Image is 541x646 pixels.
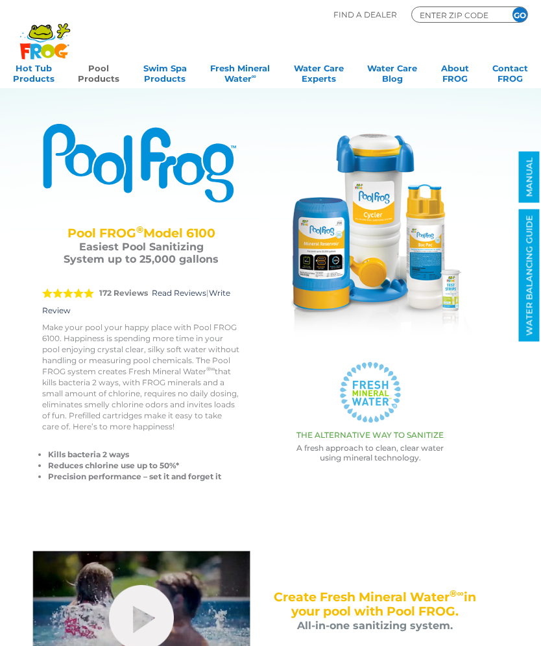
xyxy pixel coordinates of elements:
a: Fresh MineralWater∞ [210,59,270,85]
sup: ®∞ [206,365,215,372]
a: Hot TubProducts [13,59,54,85]
a: MANUAL [519,152,540,203]
sup: ® [136,224,143,235]
p: A fresh approach to clean, clear water using mineral technology. [261,443,479,462]
a: ContactFROG [492,59,528,85]
h3: Easiest Pool Sanitizing System up to 25,000 gallons [58,241,224,265]
img: Frog Products Logo [13,6,77,60]
p: Find A Dealer [333,6,397,23]
strong: 172 Reviews [99,288,148,298]
span: 5 [42,288,94,298]
div: | [42,271,240,322]
sup: ∞ [252,73,256,80]
a: PoolProducts [78,59,119,85]
sup: ®∞ [450,588,463,599]
a: Read Reviews [152,288,206,298]
span: All-in-one sanitizing system. [297,619,453,632]
h3: THE ALTERNATIVE WAY TO SANITIZE [261,431,479,440]
a: Write Review [42,288,230,315]
p: Make your pool your happy place with Pool FROG 6100. Happiness is spending more time in your pool... [42,322,240,432]
img: Product Logo [42,123,240,204]
li: Reduces chlorine use up to 50%* [48,460,240,471]
a: Water CareExperts [294,59,344,85]
a: AboutFROG [441,59,469,85]
a: Swim SpaProducts [143,59,187,85]
a: WATER BALANCING GUIDE [519,209,540,342]
span: Create Fresh Mineral Water in your pool with Pool FROG. [274,590,475,619]
input: GO [512,7,527,22]
a: Water CareBlog [367,59,417,85]
h2: Pool FROG Model 6100 [58,226,224,241]
li: Precision performance – set it and forget it [48,471,240,482]
li: Kills bacteria 2 ways [48,449,240,460]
